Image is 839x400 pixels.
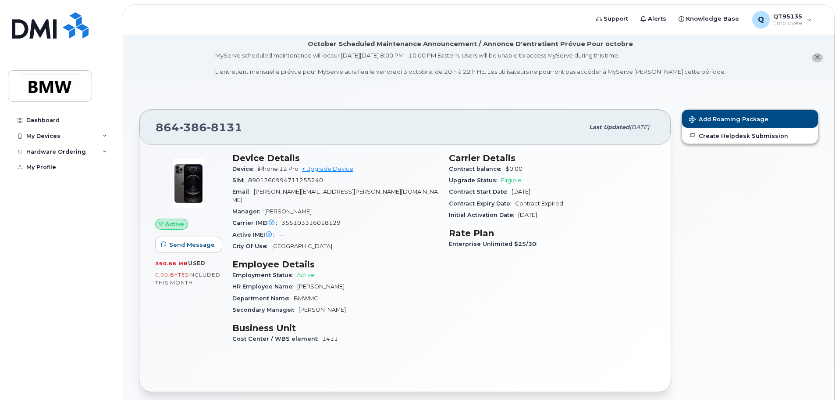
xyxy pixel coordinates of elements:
[155,272,188,278] span: 0.00 Bytes
[682,110,818,128] button: Add Roaming Package
[518,212,537,218] span: [DATE]
[162,157,215,210] img: image20231002-3703462-zcwrqf.jpeg
[188,260,206,267] span: used
[501,177,522,184] span: Eligible
[232,220,281,226] span: Carrier IMEI
[155,271,220,286] span: included this month
[232,208,264,215] span: Manager
[232,335,322,342] span: Cost Center / WBS element
[232,283,297,290] span: HR Employee Name
[232,306,299,313] span: Secondary Manager
[297,283,345,290] span: [PERSON_NAME]
[294,295,318,302] span: BMWMC
[449,228,655,238] h3: Rate Plan
[232,295,294,302] span: Department Name
[449,241,541,247] span: Enterprise Unlimited $25/30
[281,220,341,226] span: 355103316018129
[165,220,184,228] span: Active
[449,177,501,184] span: Upgrade Status
[629,124,649,130] span: [DATE]
[449,153,655,163] h3: Carrier Details
[279,231,284,238] span: —
[248,177,323,184] span: 8901260994711255240
[271,243,332,249] span: [GEOGRAPHIC_DATA]
[515,200,563,207] span: Contract Expired
[232,231,279,238] span: Active IMEI
[812,53,823,62] button: close notification
[801,362,832,393] iframe: Messenger Launcher
[682,128,818,144] a: Create Helpdesk Submission
[232,323,438,333] h3: Business Unit
[156,121,242,134] span: 864
[512,188,530,195] span: [DATE]
[297,272,315,278] span: Active
[155,237,222,252] button: Send Message
[258,166,299,172] span: iPhone 12 Pro
[232,177,248,184] span: SIM
[308,40,633,49] div: October Scheduled Maintenance Announcement / Annonce D'entretient Prévue Pour octobre
[232,153,438,163] h3: Device Details
[215,51,726,76] div: MyServe scheduled maintenance will occur [DATE][DATE] 8:00 PM - 10:00 PM Eastern. Users will be u...
[449,166,505,172] span: Contract balance
[689,116,768,124] span: Add Roaming Package
[232,188,438,203] span: [PERSON_NAME][EMAIL_ADDRESS][PERSON_NAME][DOMAIN_NAME]
[232,243,271,249] span: City Of Use
[155,260,188,267] span: 360.66 MB
[299,306,346,313] span: [PERSON_NAME]
[232,272,297,278] span: Employment Status
[302,166,353,172] a: + Upgrade Device
[232,166,258,172] span: Device
[449,212,518,218] span: Initial Activation Date
[232,259,438,270] h3: Employee Details
[207,121,242,134] span: 8131
[449,200,515,207] span: Contract Expiry Date
[179,121,207,134] span: 386
[589,124,629,130] span: Last updated
[322,335,338,342] span: 1411
[232,188,254,195] span: Email
[264,208,312,215] span: [PERSON_NAME]
[449,188,512,195] span: Contract Start Date
[169,241,215,249] span: Send Message
[505,166,523,172] span: $0.00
